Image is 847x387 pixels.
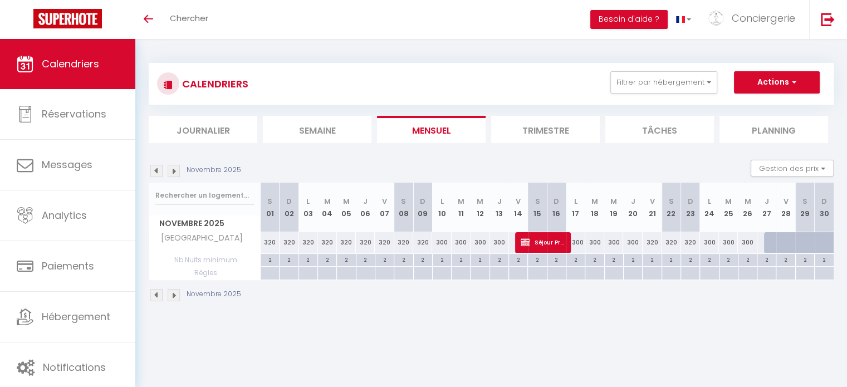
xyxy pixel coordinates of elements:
[744,196,751,207] abbr: M
[688,196,693,207] abbr: D
[452,183,471,232] th: 11
[337,183,356,232] th: 05
[757,254,776,264] div: 2
[149,254,260,266] span: Nb Nuits minimum
[497,196,501,207] abbr: J
[509,183,528,232] th: 14
[42,158,92,172] span: Messages
[43,360,106,374] span: Notifications
[317,232,336,253] div: 320
[700,232,719,253] div: 300
[317,183,336,232] th: 04
[796,254,814,264] div: 2
[662,254,680,264] div: 2
[280,232,298,253] div: 320
[375,183,394,232] th: 07
[42,310,110,324] span: Hébergement
[738,254,757,264] div: 2
[734,71,820,94] button: Actions
[821,12,835,26] img: logout
[574,196,577,207] abbr: L
[719,232,738,253] div: 300
[382,196,387,207] abbr: V
[566,232,585,253] div: 300
[471,183,489,232] th: 12
[776,183,795,232] th: 28
[337,254,355,264] div: 2
[719,254,738,264] div: 2
[700,254,718,264] div: 2
[680,232,699,253] div: 320
[643,254,661,264] div: 2
[375,254,394,264] div: 2
[33,9,102,28] img: Super Booking
[263,116,371,143] li: Semaine
[719,183,738,232] th: 25
[149,215,260,232] span: Novembre 2025
[757,183,776,232] th: 27
[585,232,604,253] div: 300
[815,254,834,264] div: 2
[643,183,662,232] th: 21
[471,232,489,253] div: 300
[377,116,486,143] li: Mensuel
[605,116,714,143] li: Tâches
[528,183,547,232] th: 15
[394,183,413,232] th: 08
[155,185,254,205] input: Rechercher un logement...
[298,183,317,232] th: 03
[795,183,814,232] th: 29
[261,183,280,232] th: 01
[375,232,394,253] div: 320
[751,160,834,177] button: Gestion des prix
[149,116,257,143] li: Journalier
[604,183,623,232] th: 19
[267,196,272,207] abbr: S
[149,267,260,279] span: Règles
[432,232,451,253] div: 300
[821,196,827,207] abbr: D
[554,196,559,207] abbr: D
[719,116,828,143] li: Planning
[458,196,464,207] abbr: M
[604,232,623,253] div: 300
[261,254,279,264] div: 2
[590,10,668,29] button: Besoin d'aide ?
[151,232,246,244] span: [GEOGRAPHIC_DATA]
[491,116,600,143] li: Trimestre
[356,232,375,253] div: 320
[681,254,699,264] div: 2
[624,254,642,264] div: 2
[700,183,719,232] th: 24
[649,196,654,207] abbr: V
[42,57,99,71] span: Calendriers
[680,183,699,232] th: 23
[585,183,604,232] th: 18
[547,183,566,232] th: 16
[725,196,732,207] abbr: M
[738,232,757,253] div: 300
[631,196,635,207] abbr: J
[591,196,598,207] abbr: M
[187,165,241,175] p: Novembre 2025
[802,196,807,207] abbr: S
[623,183,642,232] th: 20
[420,196,425,207] abbr: D
[708,196,711,207] abbr: L
[610,71,717,94] button: Filtrer par hébergement
[605,254,623,264] div: 2
[452,254,470,264] div: 2
[776,254,795,264] div: 2
[490,254,508,264] div: 2
[535,196,540,207] abbr: S
[261,232,280,253] div: 320
[489,183,508,232] th: 13
[662,232,680,253] div: 320
[337,232,356,253] div: 320
[170,12,208,24] span: Chercher
[42,259,94,273] span: Paiements
[738,183,757,232] th: 26
[471,254,489,264] div: 2
[42,208,87,222] span: Analytics
[413,183,432,232] th: 09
